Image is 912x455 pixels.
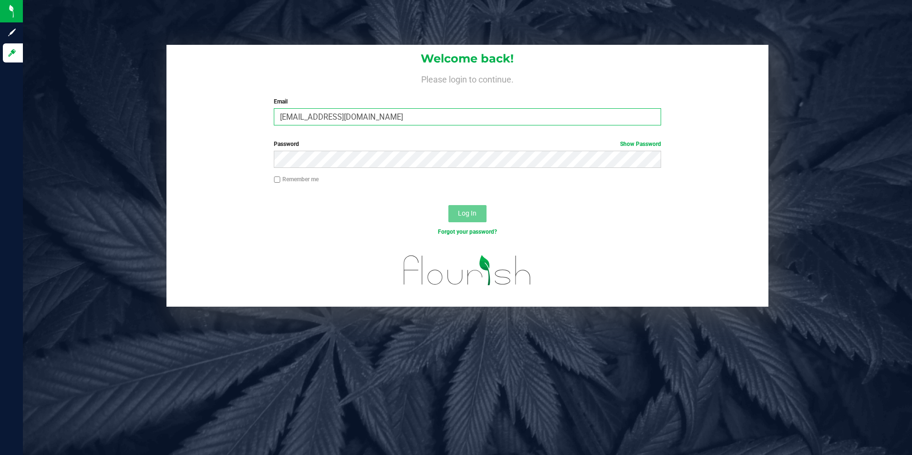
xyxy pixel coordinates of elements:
[274,175,319,184] label: Remember me
[448,205,487,222] button: Log In
[274,176,280,183] input: Remember me
[274,141,299,147] span: Password
[620,141,661,147] a: Show Password
[438,228,497,235] a: Forgot your password?
[274,97,661,106] label: Email
[166,52,769,65] h1: Welcome back!
[392,246,543,295] img: flourish_logo.svg
[458,209,477,217] span: Log In
[166,72,769,84] h4: Please login to continue.
[7,48,17,58] inline-svg: Log in
[7,28,17,37] inline-svg: Sign up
